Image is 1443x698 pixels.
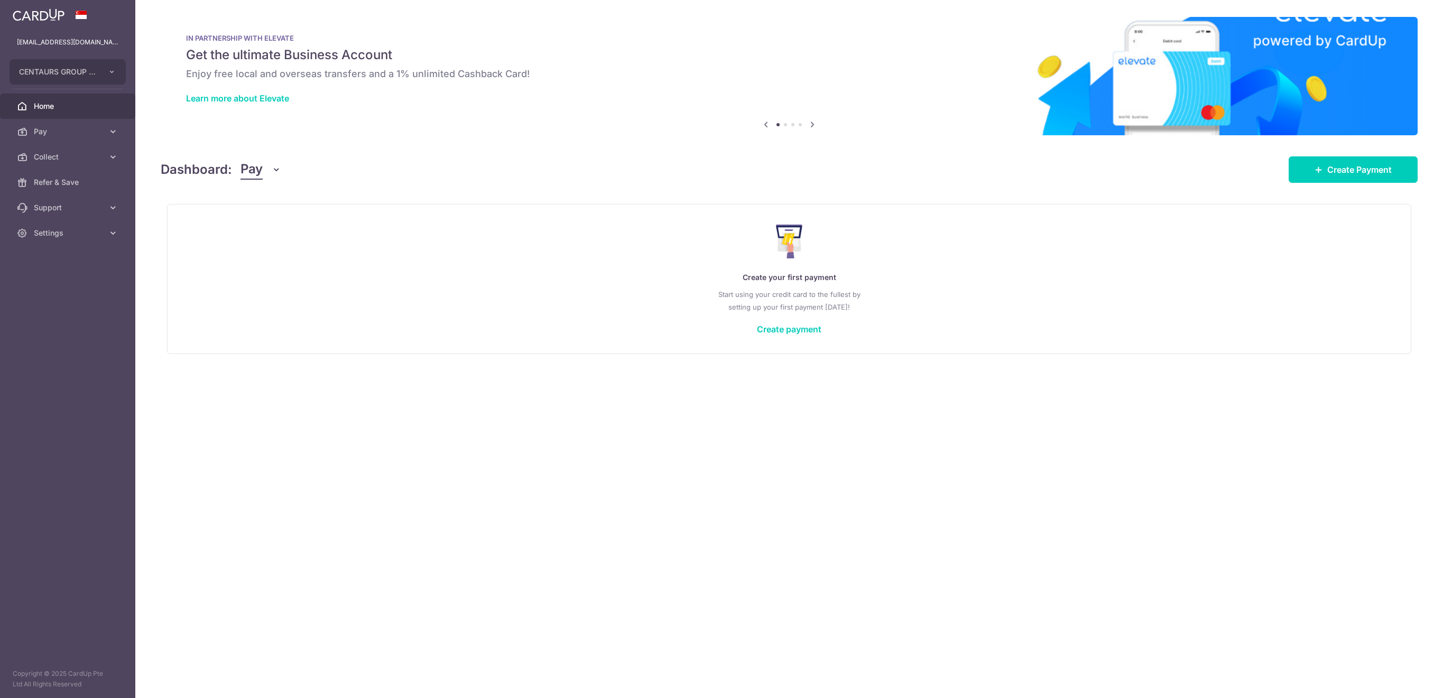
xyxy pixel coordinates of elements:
span: Settings [34,228,104,238]
span: CENTAURS GROUP PRIVATE LIMITED [19,67,97,77]
img: Renovation banner [161,17,1418,135]
span: Create Payment [1327,163,1392,176]
span: Support [34,202,104,213]
button: Pay [240,160,281,180]
a: Create payment [757,324,821,334]
span: Home [34,101,104,111]
span: Pay [240,160,263,180]
p: IN PARTNERSHIP WITH ELEVATE [186,34,1392,42]
a: Create Payment [1289,156,1418,183]
img: Make Payment [776,225,803,258]
p: Create your first payment [189,271,1390,284]
button: CENTAURS GROUP PRIVATE LIMITED [10,59,126,85]
p: [EMAIL_ADDRESS][DOMAIN_NAME] [17,37,118,48]
p: Start using your credit card to the fullest by setting up your first payment [DATE]! [189,288,1390,313]
span: Collect [34,152,104,162]
a: Learn more about Elevate [186,93,289,104]
h5: Get the ultimate Business Account [186,46,1392,63]
span: Pay [34,126,104,137]
h6: Enjoy free local and overseas transfers and a 1% unlimited Cashback Card! [186,68,1392,80]
span: Refer & Save [34,177,104,188]
h4: Dashboard: [161,160,232,179]
img: CardUp [13,8,64,21]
